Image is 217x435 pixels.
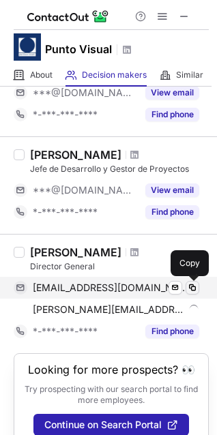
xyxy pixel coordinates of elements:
[44,419,162,430] span: Continue on Search Portal
[33,303,184,316] span: [PERSON_NAME][EMAIL_ADDRESS][DOMAIN_NAME]
[176,70,203,80] span: Similar
[30,148,121,162] div: [PERSON_NAME]
[30,70,53,80] span: About
[45,41,112,57] h1: Punto Visual
[33,87,137,99] span: ***@[DOMAIN_NAME]
[145,108,199,121] button: Reveal Button
[30,163,209,175] div: Jefe de Desarrollo y Gestor de Proyectos
[28,363,195,376] header: Looking for more prospects? 👀
[145,205,199,219] button: Reveal Button
[145,325,199,338] button: Reveal Button
[82,70,147,80] span: Decision makers
[14,33,41,61] img: c8eaa9a31f3702839b7c594b933b3e0b
[24,384,199,406] p: Try prospecting with our search portal to find more employees.
[33,184,137,196] span: ***@[DOMAIN_NAME]
[30,260,209,273] div: Director General
[145,183,199,197] button: Reveal Button
[145,86,199,100] button: Reveal Button
[33,282,189,294] span: [EMAIL_ADDRESS][DOMAIN_NAME]
[30,245,121,259] div: [PERSON_NAME]
[27,8,109,25] img: ContactOut v5.3.10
